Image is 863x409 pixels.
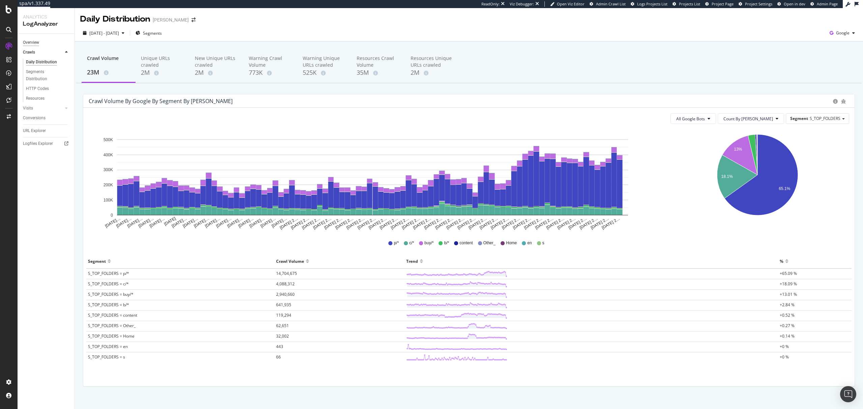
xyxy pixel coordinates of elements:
div: Viz Debugger: [510,1,534,7]
div: New Unique URLs crawled [195,55,238,68]
div: Crawl Volume by google by Segment by [PERSON_NAME] [89,98,233,104]
span: Project Page [712,1,734,6]
span: buy/* [424,240,434,246]
span: Project Settings [745,1,772,6]
svg: A chart. [89,129,656,230]
text: 100K [103,198,113,202]
span: S_TOP_FOLDERS [810,116,840,121]
span: All Google Bots [676,116,705,122]
span: 14,704,675 [276,271,297,276]
span: Open Viz Editor [557,1,585,6]
a: Resources [26,95,70,102]
span: +0 % [780,344,789,349]
div: [PERSON_NAME] [153,17,189,23]
a: Conversions [23,115,70,122]
a: Open in dev [777,1,805,7]
div: 2M [411,68,454,77]
div: % [780,256,783,266]
span: 4,088,312 [276,281,295,287]
span: Other_ [483,240,496,246]
a: Logfiles Explorer [23,140,70,147]
span: S_TOP_FOLDERS = c/* [88,281,129,287]
span: +13.01 % [780,291,797,297]
span: Admin Page [817,1,838,6]
span: en [527,240,532,246]
span: Home [506,240,517,246]
span: S_TOP_FOLDERS = Home [88,333,135,339]
div: Crawls [23,49,35,56]
div: Visits [23,105,33,112]
button: All Google Bots [671,113,716,124]
button: [DATE] - [DATE] [80,28,127,38]
span: +0 % [780,354,789,360]
div: LogAnalyzer [23,20,69,28]
span: 2,940,660 [276,291,295,297]
div: Daily Distribution [26,59,57,66]
div: circle-info [833,99,838,104]
div: Daily Distribution [80,13,150,25]
span: S_TOP_FOLDERS = s [88,354,125,360]
button: Count By [PERSON_NAME] [718,113,784,124]
text: 200K [103,183,113,187]
a: Admin Crawl List [590,1,626,7]
div: Unique URLs crawled [141,55,184,68]
span: +2.84 % [780,302,795,308]
a: Admin Page [810,1,838,7]
div: Resources [26,95,44,102]
span: 119,294 [276,312,291,318]
span: +18.09 % [780,281,797,287]
span: Segments [143,30,162,36]
div: 773K [249,68,292,77]
span: Count By Day [723,116,773,122]
div: Overview [23,39,39,46]
a: Visits [23,105,63,112]
a: Projects List [673,1,700,7]
div: Analytics [23,13,69,20]
div: 2M [141,68,184,77]
div: 23M [87,68,130,77]
text: 300K [103,168,113,172]
svg: A chart. [667,129,847,230]
span: S_TOP_FOLDERS = en [88,344,128,349]
a: Daily Distribution [26,59,70,66]
span: +0.14 % [780,333,795,339]
a: Overview [23,39,70,46]
span: +0.27 % [780,323,795,328]
span: content [459,240,473,246]
span: Admin Crawl List [596,1,626,6]
text: 13% [734,147,742,152]
span: 32,002 [276,333,289,339]
div: Open Intercom Messenger [840,386,856,402]
span: S_TOP_FOLDERS = content [88,312,137,318]
div: ReadOnly: [481,1,500,7]
span: 62,651 [276,323,289,328]
button: Segments [133,28,165,38]
div: 2M [195,68,238,77]
a: HTTP Codes [26,85,70,92]
span: +65.09 % [780,271,797,276]
a: Project Page [705,1,734,7]
div: bug [841,99,846,104]
span: Google [836,30,850,36]
div: Trend [406,256,418,266]
span: +0.52 % [780,312,795,318]
div: HTTP Codes [26,85,49,92]
span: Projects List [679,1,700,6]
span: S_TOP_FOLDERS = b/* [88,302,129,308]
a: Crawls [23,49,63,56]
span: 443 [276,344,283,349]
div: Logfiles Explorer [23,140,53,147]
span: Open in dev [784,1,805,6]
div: Conversions [23,115,46,122]
span: S_TOP_FOLDERS = buy/* [88,291,133,297]
div: Crawl Volume [87,55,130,68]
span: 66 [276,354,281,360]
div: Crawl Volume [276,256,304,266]
text: 0 [111,213,113,218]
div: Segments Distribution [26,68,63,83]
text: 65.1% [779,187,790,191]
a: Project Settings [739,1,772,7]
text: 400K [103,153,113,157]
